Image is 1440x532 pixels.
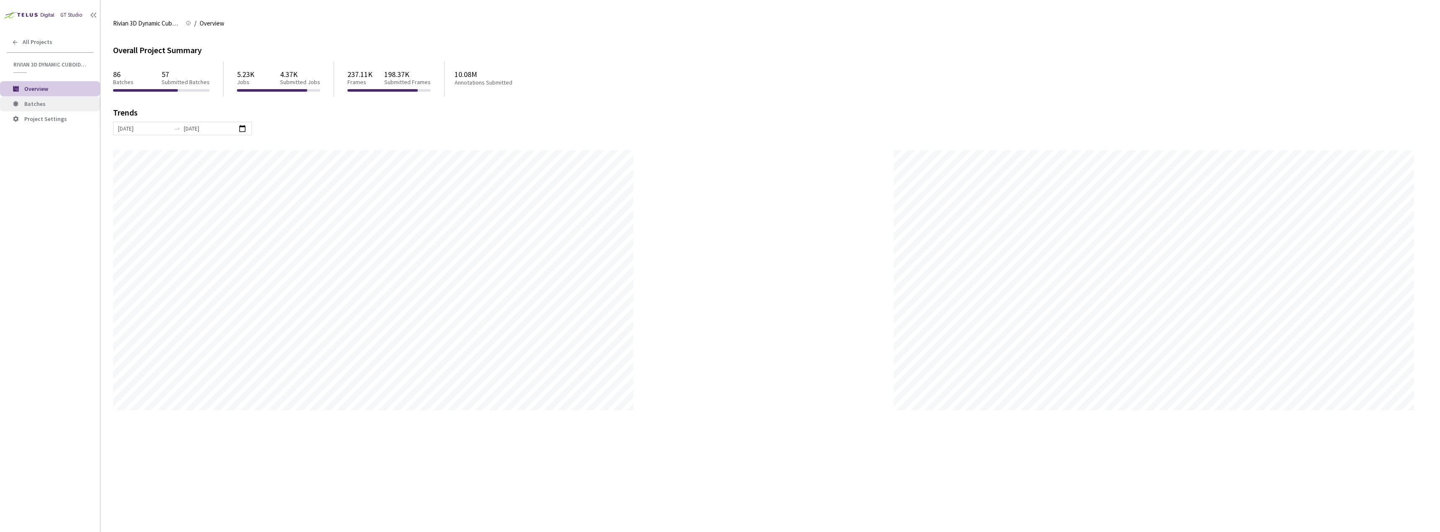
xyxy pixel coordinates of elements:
[174,125,180,132] span: swap-right
[23,39,52,46] span: All Projects
[384,70,431,79] p: 198.37K
[347,79,373,86] p: Frames
[162,70,210,79] p: 57
[194,18,196,28] li: /
[24,100,46,108] span: Batches
[113,79,134,86] p: Batches
[60,11,82,19] div: GT Studio
[113,44,1427,57] div: Overall Project Summary
[384,79,431,86] p: Submitted Frames
[280,70,320,79] p: 4.37K
[237,70,255,79] p: 5.23K
[347,70,373,79] p: 237.11K
[184,124,236,133] input: End date
[280,79,320,86] p: Submitted Jobs
[174,125,180,132] span: to
[455,79,545,86] p: Annotations Submitted
[118,124,170,133] input: Start date
[13,61,88,68] span: Rivian 3D Dynamic Cuboids[2024-25]
[113,108,1416,122] div: Trends
[455,70,545,79] p: 10.08M
[200,18,224,28] span: Overview
[24,115,67,123] span: Project Settings
[24,85,48,93] span: Overview
[113,70,134,79] p: 86
[237,79,255,86] p: Jobs
[162,79,210,86] p: Submitted Batches
[113,18,181,28] span: Rivian 3D Dynamic Cuboids[2024-25]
